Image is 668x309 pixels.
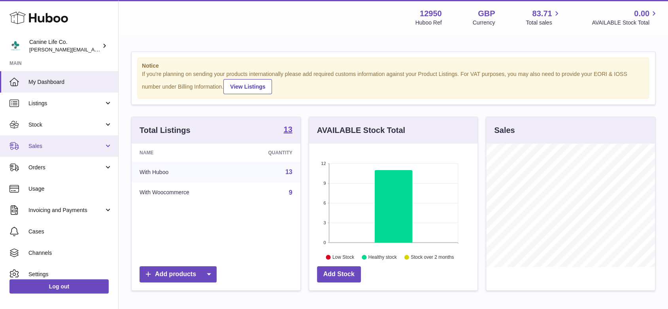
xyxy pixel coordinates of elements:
[323,220,326,225] text: 3
[323,201,326,205] text: 6
[289,189,292,196] a: 9
[236,144,300,162] th: Quantity
[420,8,442,19] strong: 12950
[473,19,495,27] div: Currency
[28,164,104,171] span: Orders
[28,228,112,235] span: Cases
[28,185,112,193] span: Usage
[28,121,104,129] span: Stock
[526,19,561,27] span: Total sales
[142,70,645,94] div: If you're planning on sending your products internationally please add required customs informati...
[415,19,442,27] div: Huboo Ref
[29,46,159,53] span: [PERSON_NAME][EMAIL_ADDRESS][DOMAIN_NAME]
[28,271,112,278] span: Settings
[28,207,104,214] span: Invoicing and Payments
[332,254,355,260] text: Low Stock
[494,125,515,136] h3: Sales
[28,142,104,150] span: Sales
[634,8,649,19] span: 0.00
[321,161,326,166] text: 12
[323,181,326,186] text: 9
[28,249,112,257] span: Channels
[283,125,292,133] strong: 13
[323,240,326,245] text: 0
[132,182,236,203] td: With Woocommerce
[285,169,292,175] a: 13
[283,125,292,135] a: 13
[592,19,659,27] span: AVAILABLE Stock Total
[223,79,272,94] a: View Listings
[140,125,191,136] h3: Total Listings
[478,8,495,19] strong: GBP
[132,162,236,182] td: With Huboo
[532,8,552,19] span: 83.71
[28,100,104,107] span: Listings
[9,40,21,52] img: kevin@clsgltd.co.uk
[317,125,405,136] h3: AVAILABLE Stock Total
[368,254,397,260] text: Healthy stock
[29,38,100,53] div: Canine Life Co.
[526,8,561,27] a: 83.71 Total sales
[28,78,112,86] span: My Dashboard
[9,279,109,294] a: Log out
[132,144,236,162] th: Name
[592,8,659,27] a: 0.00 AVAILABLE Stock Total
[411,254,454,260] text: Stock over 2 months
[317,266,361,282] a: Add Stock
[140,266,217,282] a: Add products
[142,62,645,70] strong: Notice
